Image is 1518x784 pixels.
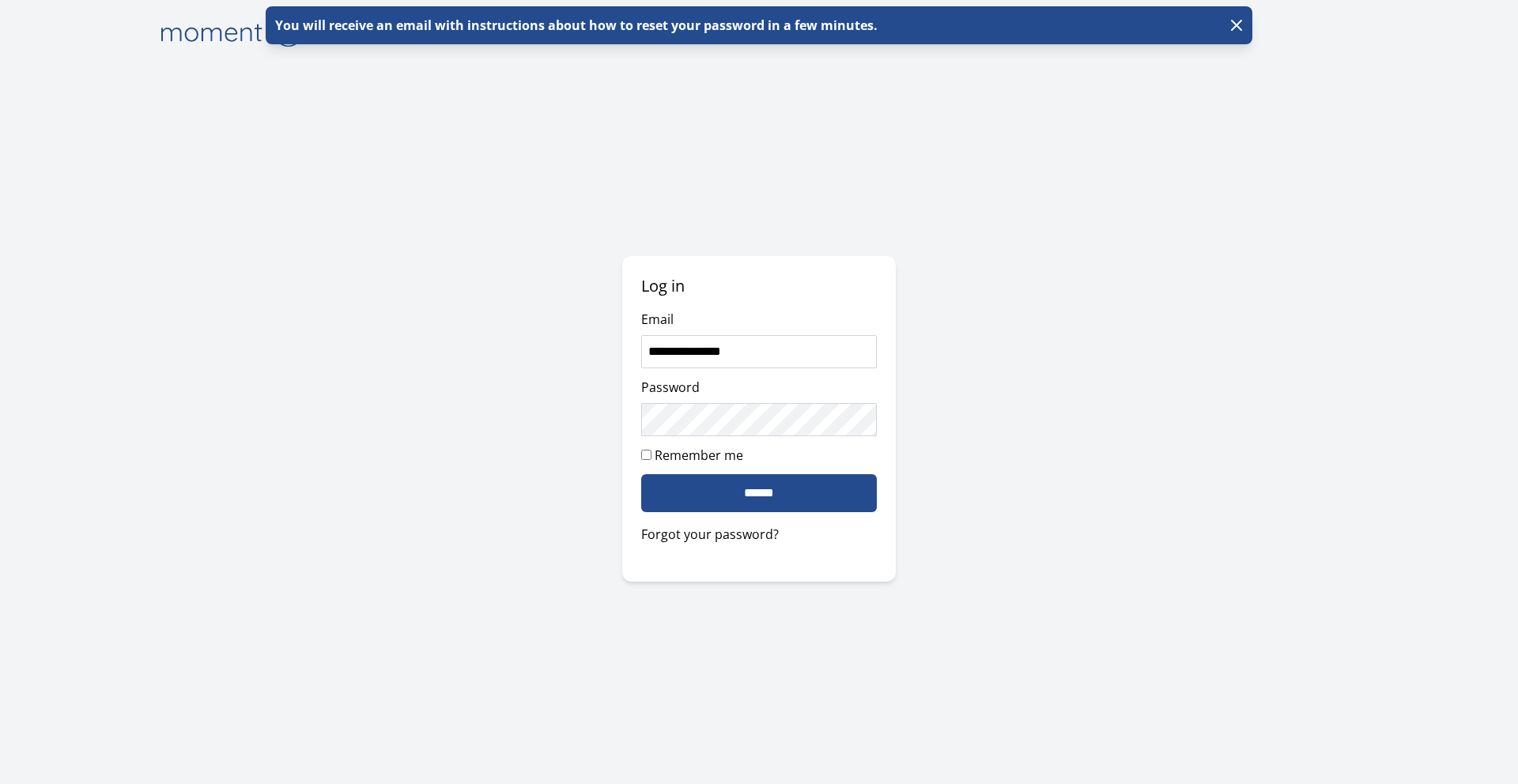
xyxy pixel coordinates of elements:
[641,379,700,396] label: Password
[641,311,674,328] label: Email
[655,447,743,464] label: Remember me
[641,525,878,544] a: Forgot your password?
[272,16,878,35] p: You will receive an email with instructions about how to reset your password in a few minutes.
[641,275,878,297] h2: Log in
